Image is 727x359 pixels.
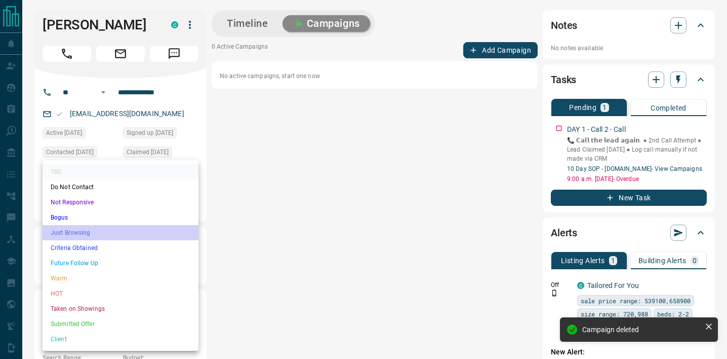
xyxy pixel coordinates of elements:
li: Just Browsing [43,225,198,240]
li: Criteria Obtained [43,240,198,256]
li: Client [43,332,198,347]
li: Do Not Contact [43,179,198,195]
li: Future Follow Up [43,256,198,271]
li: HOT [43,286,198,301]
li: Bogus [43,210,198,225]
li: Submitted Offer [43,316,198,332]
li: Warm [43,271,198,286]
li: Not Responsive [43,195,198,210]
li: Taken on Showings [43,301,198,316]
div: Campaign deleted [582,326,701,334]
